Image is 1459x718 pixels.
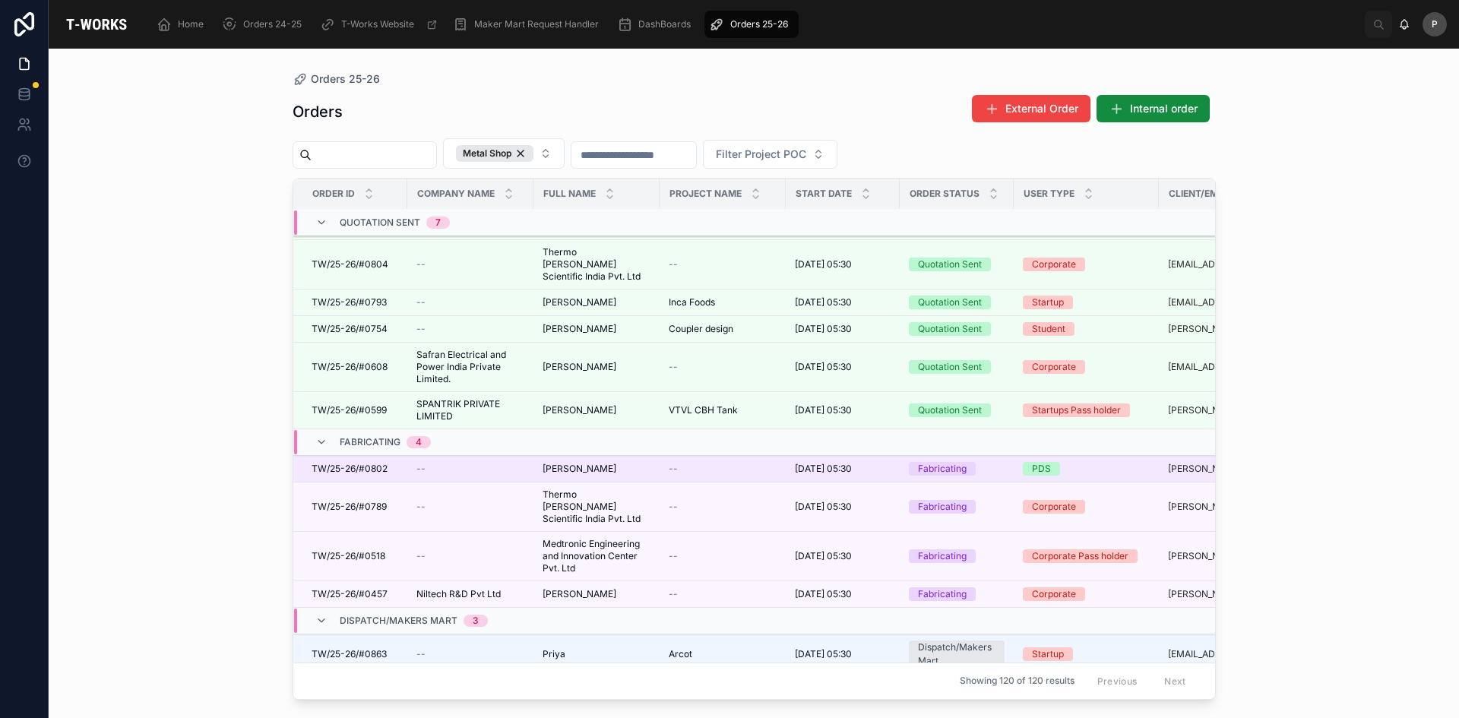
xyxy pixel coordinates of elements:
div: Dispatch/Makers Mart [918,641,995,668]
span: Showing 120 of 120 results [960,675,1074,688]
a: Corporate [1023,258,1150,271]
span: TW/25-26/#0457 [312,588,388,600]
a: [PERSON_NAME][EMAIL_ADDRESS][DOMAIN_NAME] [1168,550,1303,562]
a: -- [416,648,524,660]
a: Fabricating [909,587,1005,601]
div: Fabricating [918,587,967,601]
span: -- [669,258,678,270]
a: Quotation Sent [909,258,1005,271]
span: TW/25-26/#0804 [312,258,388,270]
a: -- [416,258,524,270]
span: Orders 25-26 [311,71,380,87]
a: [DATE] 05:30 [795,463,891,475]
a: [EMAIL_ADDRESS][DOMAIN_NAME] [1168,296,1303,308]
span: [DATE] 05:30 [795,296,852,308]
a: Arcot [669,648,777,660]
span: [DATE] 05:30 [795,463,852,475]
div: Corporate [1032,587,1076,601]
h1: Orders [293,101,343,122]
div: Quotation Sent [918,296,982,309]
a: Quotation Sent [909,322,1005,336]
a: T-Works Website [315,11,445,38]
span: -- [416,648,426,660]
a: [PERSON_NAME] [543,463,650,475]
a: -- [669,501,777,513]
span: Full Name [543,188,596,200]
a: Home [152,11,214,38]
button: Unselect METAL_SHOP [456,145,533,162]
a: TW/25-26/#0863 [312,648,398,660]
span: Dispatch/Makers Mart [340,615,457,627]
a: Coupler design [669,323,777,335]
a: Startup [1023,647,1150,661]
a: TW/25-26/#0804 [312,258,398,270]
span: TW/25-26/#0754 [312,323,388,335]
a: [DATE] 05:30 [795,648,891,660]
span: Order ID [312,188,355,200]
a: Quotation Sent [909,296,1005,309]
a: Fabricating [909,500,1005,514]
span: TW/25-26/#0518 [312,550,385,562]
a: TW/25-26/#0599 [312,404,398,416]
a: Corporate [1023,500,1150,514]
a: [PERSON_NAME][EMAIL_ADDRESS][PERSON_NAME][DOMAIN_NAME] [1168,323,1303,335]
span: Filter Project POC [716,147,806,162]
button: Select Button [443,138,565,169]
a: Thermo [PERSON_NAME] Scientific India Pvt. Ltd [543,489,650,525]
span: -- [669,463,678,475]
a: -- [669,463,777,475]
span: TW/25-26/#0793 [312,296,387,308]
a: Quotation Sent [909,360,1005,374]
a: [DATE] 05:30 [795,258,891,270]
a: [PERSON_NAME][EMAIL_ADDRESS][DOMAIN_NAME] [1168,404,1303,416]
span: [DATE] 05:30 [795,361,852,373]
a: [EMAIL_ADDRESS][DOMAIN_NAME] [1168,648,1303,660]
span: -- [416,501,426,513]
div: 4 [416,436,422,448]
div: Corporate [1032,500,1076,514]
span: [DATE] 05:30 [795,404,852,416]
a: TW/25-26/#0518 [312,550,398,562]
span: P [1432,18,1438,30]
span: Internal order [1130,101,1198,116]
span: [PERSON_NAME] [543,296,616,308]
a: -- [416,296,524,308]
a: -- [416,550,524,562]
div: Corporate [1032,258,1076,271]
div: Metal Shop [456,145,533,162]
span: TW/25-26/#0863 [312,648,387,660]
span: Company Name [417,188,495,200]
a: [PERSON_NAME] [543,323,650,335]
a: DashBoards [612,11,701,38]
a: TW/25-26/#0754 [312,323,398,335]
img: App logo [61,12,132,36]
a: VTVL CBH Tank [669,404,777,416]
a: [PERSON_NAME][EMAIL_ADDRESS][DOMAIN_NAME] [1168,463,1303,475]
a: -- [669,258,777,270]
a: [DATE] 05:30 [795,361,891,373]
a: Fabricating [909,462,1005,476]
a: -- [669,550,777,562]
a: -- [669,588,777,600]
span: User Type [1024,188,1074,200]
a: [EMAIL_ADDRESS][PERSON_NAME][DOMAIN_NAME] [1168,361,1303,373]
a: Thermo [PERSON_NAME] Scientific India Pvt. Ltd [543,246,650,283]
span: -- [669,550,678,562]
span: Maker Mart Request Handler [474,18,599,30]
a: TW/25-26/#0789 [312,501,398,513]
span: Client/Employee Email [1169,188,1283,200]
a: [EMAIL_ADDRESS][DOMAIN_NAME] [1168,258,1303,270]
a: [PERSON_NAME][EMAIL_ADDRESS][DOMAIN_NAME] [1168,588,1303,600]
span: -- [416,550,426,562]
button: Internal order [1097,95,1210,122]
a: -- [416,463,524,475]
span: Safran Electrical and Power India Private Limited. [416,349,524,385]
span: Start Date [796,188,852,200]
a: TW/25-26/#0457 [312,588,398,600]
a: Quotation Sent [909,403,1005,417]
a: [PERSON_NAME] [543,404,650,416]
span: Orders 25-26 [730,18,788,30]
div: Quotation Sent [918,322,982,336]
